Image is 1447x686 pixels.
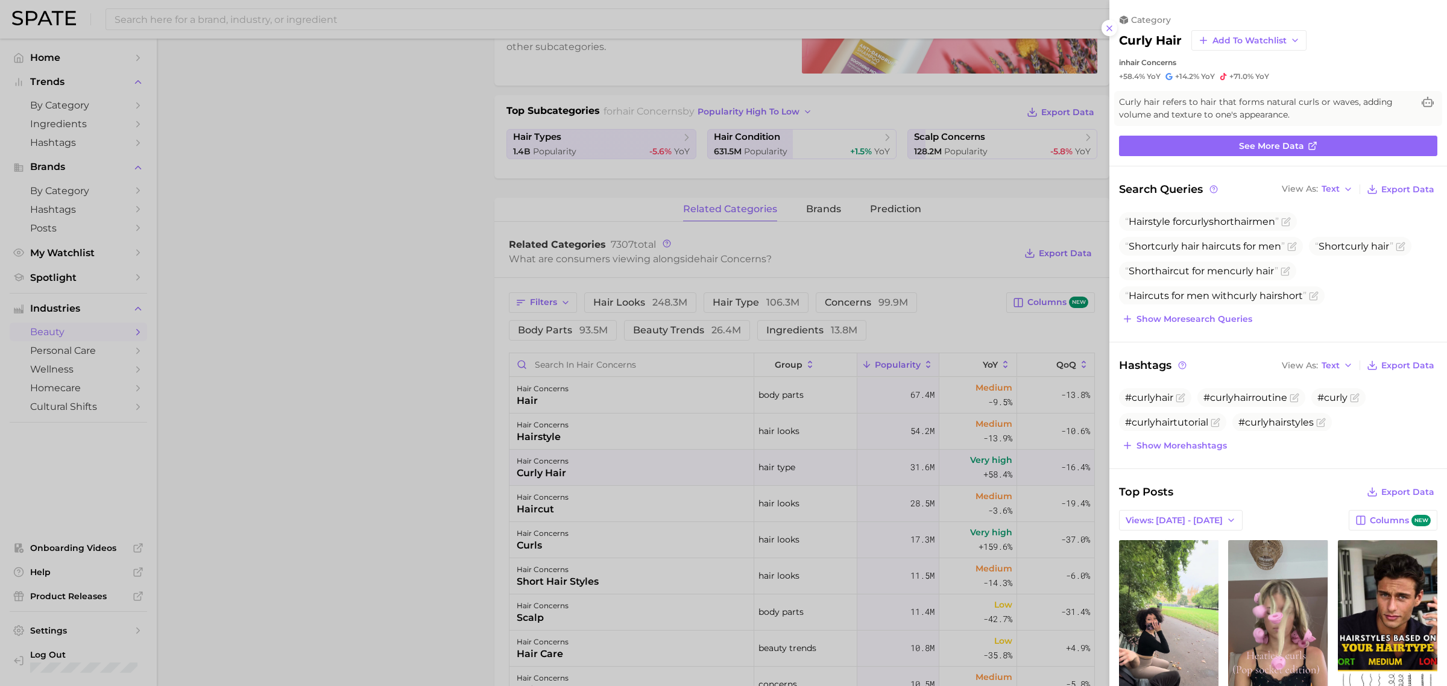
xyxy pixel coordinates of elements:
button: Flag as miscategorized or irrelevant [1281,266,1290,276]
button: Flag as miscategorized or irrelevant [1309,291,1319,301]
button: Export Data [1364,357,1437,374]
span: Show more hashtags [1136,441,1227,451]
span: View As [1282,186,1318,192]
button: Flag as miscategorized or irrelevant [1350,393,1360,403]
span: Short [1315,241,1393,252]
span: Short cuts for men [1125,241,1285,252]
span: #curlyhair [1125,392,1173,403]
button: Flag as miscategorized or irrelevant [1211,418,1220,427]
span: curly [1234,290,1257,301]
span: Text [1322,362,1340,369]
button: Flag as miscategorized or irrelevant [1316,418,1326,427]
span: hair [1256,265,1275,277]
div: in [1119,58,1437,67]
span: YoY [1147,72,1161,81]
span: Text [1322,186,1340,192]
span: +14.2% [1175,72,1199,81]
span: #curlyhairroutine [1203,392,1287,403]
span: curly [1345,241,1369,252]
span: hair [1202,241,1220,252]
span: Add to Watchlist [1212,36,1287,46]
span: Hair [1129,290,1148,301]
span: YoY [1255,72,1269,81]
button: Show morehashtags [1119,437,1230,454]
span: hair concerns [1126,58,1176,67]
span: Hair [1129,216,1148,227]
button: Flag as miscategorized or irrelevant [1281,217,1291,227]
button: Show moresearch queries [1119,310,1255,327]
span: +71.0% [1229,72,1253,81]
span: Export Data [1381,360,1434,371]
span: Export Data [1381,487,1434,497]
button: Flag as miscategorized or irrelevant [1290,393,1299,403]
span: hair [1371,241,1390,252]
span: #curly [1317,392,1348,403]
span: curly [1185,216,1209,227]
button: Flag as miscategorized or irrelevant [1396,242,1405,251]
span: hair [1259,290,1278,301]
span: +58.4% [1119,72,1145,81]
button: Flag as miscategorized or irrelevant [1176,393,1185,403]
span: Views: [DATE] - [DATE] [1126,515,1223,526]
span: Top Posts [1119,483,1173,500]
button: Views: [DATE] - [DATE] [1119,510,1243,530]
span: Export Data [1381,184,1434,195]
span: curly [1230,265,1253,277]
button: Flag as miscategorized or irrelevant [1287,242,1297,251]
button: Add to Watchlist [1191,30,1307,51]
span: Curly hair refers to hair that forms natural curls or waves, adding volume and texture to one's a... [1119,96,1413,121]
button: Export Data [1364,483,1437,500]
span: See more data [1239,141,1304,151]
span: Short cut for men [1125,265,1278,277]
button: View AsText [1279,357,1356,373]
span: hair [1234,216,1252,227]
span: Search Queries [1119,181,1220,198]
h2: curly hair [1119,33,1182,48]
span: #curlyhairstyles [1238,417,1314,428]
a: See more data [1119,136,1437,156]
span: new [1411,515,1431,526]
span: Columns [1370,515,1431,526]
span: #curlyhairtutorial [1125,417,1208,428]
span: YoY [1201,72,1215,81]
button: Columnsnew [1349,510,1437,530]
span: category [1131,14,1171,25]
span: Show more search queries [1136,314,1252,324]
button: Export Data [1364,181,1437,198]
span: Hashtags [1119,357,1188,374]
span: curly [1155,241,1179,252]
span: style for short men [1125,216,1279,227]
span: cuts for men with short [1125,290,1307,301]
span: hair [1155,265,1173,277]
button: View AsText [1279,181,1356,197]
span: View As [1282,362,1318,369]
span: hair [1181,241,1199,252]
